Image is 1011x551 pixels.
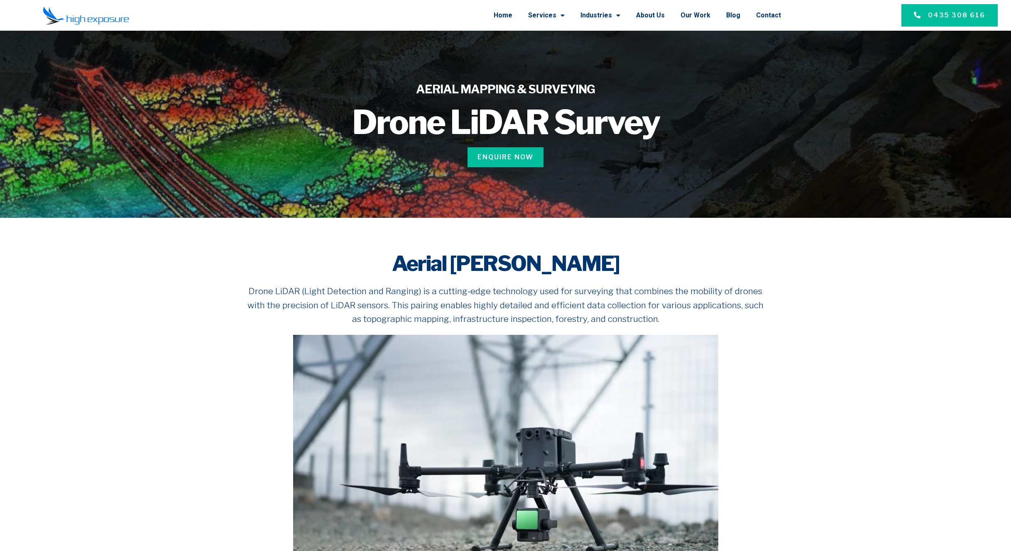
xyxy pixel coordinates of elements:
[528,5,565,26] a: Services
[257,106,754,139] h1: Drone LiDAR Survey
[681,5,710,26] a: Our Work
[636,5,665,26] a: About Us
[468,147,543,167] a: Enquire Now
[726,5,740,26] a: Blog
[477,152,534,162] span: Enquire Now
[928,10,985,20] span: 0435 308 616
[901,4,998,27] a: 0435 308 616
[43,6,129,25] img: Final-Logo copy
[257,81,754,98] h4: AERIAL MAPPING & SURVEYING
[494,5,512,26] a: Home
[756,5,781,26] a: Contact
[580,5,620,26] a: Industries
[170,5,781,26] nav: Menu
[244,284,767,326] p: Drone LiDAR (Light Detection and Ranging) is a cutting-edge technology used for surveying that co...
[244,251,767,276] h2: Aerial [PERSON_NAME]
